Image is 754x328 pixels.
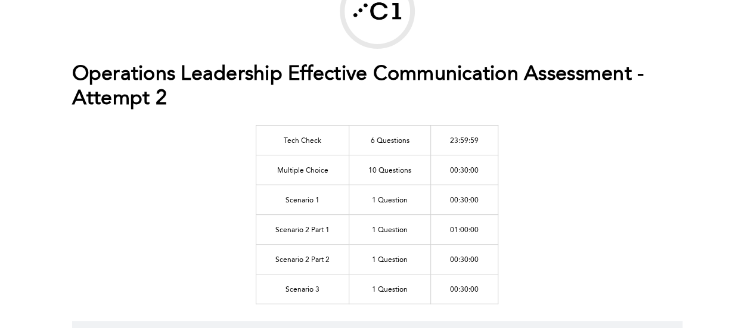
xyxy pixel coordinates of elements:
td: 00:30:00 [431,244,498,274]
td: 1 Question [349,244,431,274]
td: 23:59:59 [431,125,498,155]
td: Tech Check [256,125,349,155]
td: 1 Question [349,214,431,244]
td: 1 Question [349,185,431,214]
td: 00:30:00 [431,274,498,304]
td: 00:30:00 [431,185,498,214]
td: Scenario 2 Part 2 [256,244,349,274]
td: 6 Questions [349,125,431,155]
td: Scenario 1 [256,185,349,214]
td: 00:30:00 [431,155,498,185]
td: Multiple Choice [256,155,349,185]
h1: Operations Leadership Effective Communication Assessment - Attempt 2 [72,63,682,111]
td: Scenario 3 [256,274,349,304]
td: 1 Question [349,274,431,304]
td: Scenario 2 Part 1 [256,214,349,244]
td: 10 Questions [349,155,431,185]
td: 01:00:00 [431,214,498,244]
